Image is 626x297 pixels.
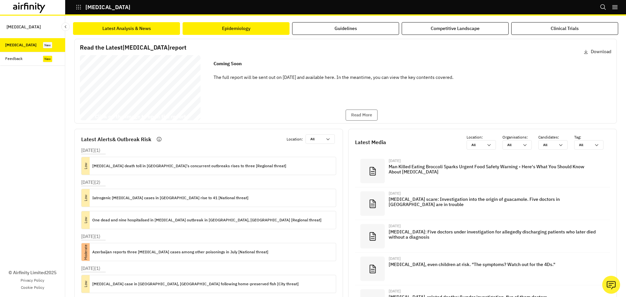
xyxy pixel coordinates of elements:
[92,280,299,288] p: [MEDICAL_DATA] case in [GEOGRAPHIC_DATA], [GEOGRAPHIC_DATA] following home-preserved fish [City t...
[43,42,52,48] div: New
[346,110,378,121] button: Read More
[355,253,610,285] a: [DATE][MEDICAL_DATA], even children at risk. "The symptoms? Watch out for the 4Ds."
[8,269,56,276] p: © Airfinity Limited 2025
[389,191,597,195] div: [DATE]
[102,25,151,32] div: Latest Analysis & News
[214,61,242,67] strong: Coming Soon
[467,134,502,140] p: Location :
[92,162,286,170] p: [MEDICAL_DATA] death toll in [GEOGRAPHIC_DATA]'s concurrent outbreaks rises to three [Regional th...
[61,22,70,31] button: Close Sidebar
[7,21,41,33] p: [MEDICAL_DATA]
[77,248,95,256] p: Moderate
[91,120,99,121] span: Private & Co nfidential
[389,289,597,293] div: [DATE]
[81,233,100,240] p: [DATE] ( 1 )
[389,229,597,240] p: [MEDICAL_DATA]: Five doctors under investigation for allegedly discharging patients who later die...
[84,120,87,121] span: © 2025
[92,248,268,256] p: Azerbaijan reports three [MEDICAL_DATA] cases among other poisonings in July [National threat]
[83,104,107,111] span: [DATE]
[502,134,538,140] p: Organisations :
[389,257,597,260] div: [DATE]
[335,25,357,32] div: Guidelines
[81,135,151,143] p: Latest Alerts & Outbreak Risk
[81,179,100,186] p: [DATE] ( 2 )
[5,42,37,48] div: [MEDICAL_DATA]
[287,136,303,142] p: Location :
[77,194,95,202] p: Low
[85,4,130,10] p: [MEDICAL_DATA]
[80,43,186,52] p: Read the Latest [MEDICAL_DATA] report
[389,159,597,163] div: [DATE]
[222,25,250,32] div: Epidemiology
[538,134,574,140] p: Candidates :
[5,56,22,62] div: Feedback
[76,2,130,13] button: [MEDICAL_DATA]
[355,138,386,146] p: Latest Media
[81,265,100,272] p: [DATE] ( 1 )
[77,216,95,224] p: Low
[602,276,620,294] button: Ask our analysts
[43,56,52,62] div: New
[389,224,597,228] div: [DATE]
[90,54,184,121] span: This Airfinity report is intended to be used by [PERSON_NAME] at Emergent BioSolutions UK Ltd exc...
[600,2,606,13] button: Search
[83,71,170,78] span: [MEDICAL_DATA] Report
[389,262,597,267] p: [MEDICAL_DATA], even children at risk. "The symptoms? Watch out for the 4Ds."
[92,216,321,224] p: One dead and nine hospitalised in [MEDICAL_DATA] outbreak in [GEOGRAPHIC_DATA], [GEOGRAPHIC_DATA]...
[355,155,610,187] a: [DATE]Man Killed Eating Broccoli Sparks Urgent Food Safety Warning - Here's What You Should Know ...
[21,277,44,283] a: Privacy Policy
[389,164,597,174] p: Man Killed Eating Broccoli Sparks Urgent Food Safety Warning - Here's What You Should Know About ...
[214,74,454,81] p: The full report will be sent out on [DATE] and available here. In the meantime, you can view the ...
[92,194,248,201] p: Iatrogenic [MEDICAL_DATA] cases in [GEOGRAPHIC_DATA] rise to 41 [National threat]
[389,197,597,207] p: [MEDICAL_DATA] scare: Investigation into the origin of guacamole. Five doctors in [GEOGRAPHIC_DAT...
[77,280,95,288] p: Low
[81,147,100,154] p: [DATE] ( 1 )
[431,25,480,32] div: Competitive Landscape
[21,285,44,290] a: Cookie Policy
[77,162,95,170] p: Low
[87,120,90,121] span: Airfinity
[355,187,610,220] a: [DATE][MEDICAL_DATA] scare: Investigation into the origin of guacamole. Five doctors in [GEOGRAPH...
[574,134,610,140] p: Tag :
[355,220,610,253] a: [DATE][MEDICAL_DATA]: Five doctors under investigation for allegedly discharging patients who lat...
[551,25,579,32] div: Clinical Trials
[591,48,611,55] p: Download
